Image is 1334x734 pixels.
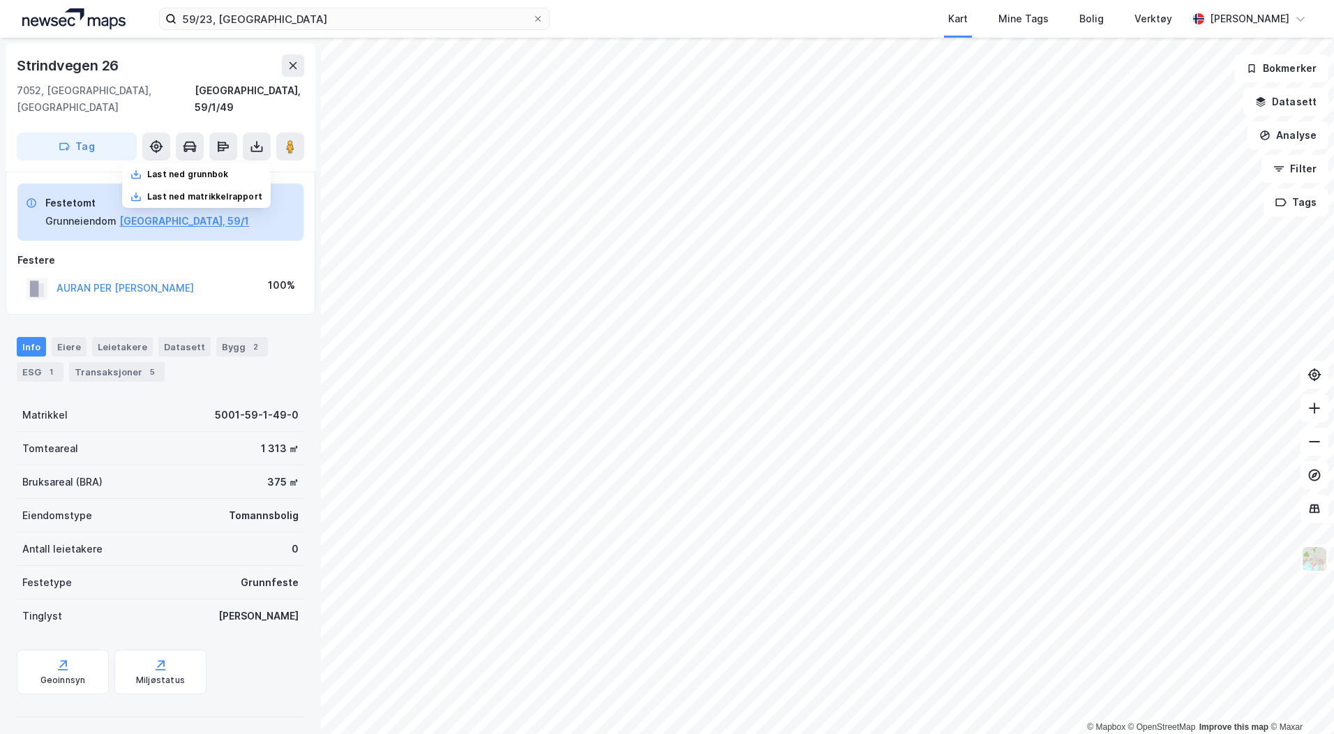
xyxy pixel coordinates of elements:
iframe: Chat Widget [1264,667,1334,734]
div: Kart [948,10,968,27]
div: [GEOGRAPHIC_DATA], 59/1/49 [195,82,304,116]
img: logo.a4113a55bc3d86da70a041830d287a7e.svg [22,8,126,29]
div: Leietakere [92,337,153,357]
div: Datasett [158,337,211,357]
div: Grunnfeste [241,574,299,591]
div: Miljøstatus [136,675,185,686]
div: [PERSON_NAME] [218,608,299,624]
div: Festetomt [45,195,249,211]
input: Søk på adresse, matrikkel, gårdeiere, leietakere eller personer [177,8,532,29]
div: Last ned matrikkelrapport [147,191,262,202]
img: Z [1301,546,1328,572]
div: 2 [248,340,262,354]
div: 7052, [GEOGRAPHIC_DATA], [GEOGRAPHIC_DATA] [17,82,195,116]
div: 5 [145,365,159,379]
div: Verktøy [1134,10,1172,27]
button: Analyse [1247,121,1328,149]
div: 0 [292,541,299,557]
div: Tomannsbolig [229,507,299,524]
div: 5001-59-1-49-0 [215,407,299,424]
button: Filter [1261,155,1328,183]
div: Tomteareal [22,440,78,457]
div: Geoinnsyn [40,675,86,686]
div: [PERSON_NAME] [1210,10,1289,27]
div: Last ned grunnbok [147,169,228,180]
div: Transaksjoner [69,362,165,382]
button: Datasett [1243,88,1328,116]
div: Matrikkel [22,407,68,424]
div: Eiere [52,337,87,357]
button: Tags [1264,188,1328,216]
div: Eiendomstype [22,507,92,524]
div: ESG [17,362,63,382]
div: 1 [44,365,58,379]
div: Bruksareal (BRA) [22,474,103,490]
a: OpenStreetMap [1128,722,1196,732]
div: Bolig [1079,10,1104,27]
div: 100% [268,277,295,294]
div: 1 313 ㎡ [261,440,299,457]
button: [GEOGRAPHIC_DATA], 59/1 [119,213,249,230]
a: Improve this map [1199,722,1268,732]
div: Bygg [216,337,268,357]
div: Antall leietakere [22,541,103,557]
a: Mapbox [1087,722,1125,732]
div: Mine Tags [998,10,1049,27]
div: Info [17,337,46,357]
div: Strindvegen 26 [17,54,121,77]
div: 375 ㎡ [267,474,299,490]
div: Festetype [22,574,72,591]
div: Festere [17,252,303,269]
div: Grunneiendom [45,213,117,230]
button: Bokmerker [1234,54,1328,82]
div: Tinglyst [22,608,62,624]
button: Tag [17,133,137,160]
div: Kontrollprogram for chat [1264,667,1334,734]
